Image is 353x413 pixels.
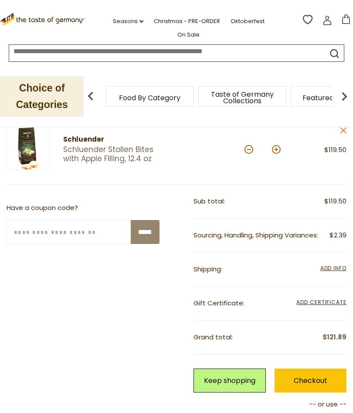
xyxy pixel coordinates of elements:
a: Oktoberfest [231,17,265,26]
img: next arrow [336,88,353,105]
a: Keep shopping [193,369,266,393]
span: $119.50 [324,145,346,154]
p: -- or use -- [193,399,346,410]
span: Grand total: [193,332,233,342]
a: Christmas - PRE-ORDER [154,17,220,26]
div: Schluender [63,134,161,145]
span: Gift Certificate: [193,298,244,308]
a: Schluender Stollen Bites with Apple Filling, 12.4 oz [63,145,161,164]
a: Checkout [275,369,347,393]
a: Taste of Germany Collections [207,91,277,104]
a: Seasons [113,17,143,26]
span: Sourcing, Handling, Shipping Variances: [193,230,318,240]
span: Sub total: [193,196,225,206]
span: $119.50 [324,196,346,207]
a: On Sale [177,30,200,40]
img: Schluender Stollen Bites with Apple Filling, 12.4 oz [7,126,50,170]
span: $2.39 [329,230,346,241]
span: Add Info [320,264,346,272]
p: Have a coupon code? [7,203,160,213]
span: Add Certificate [296,298,346,308]
span: $121.89 [322,332,346,343]
img: previous arrow [82,88,99,105]
a: Food By Category [119,95,180,101]
span: Shipping: [193,264,222,274]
